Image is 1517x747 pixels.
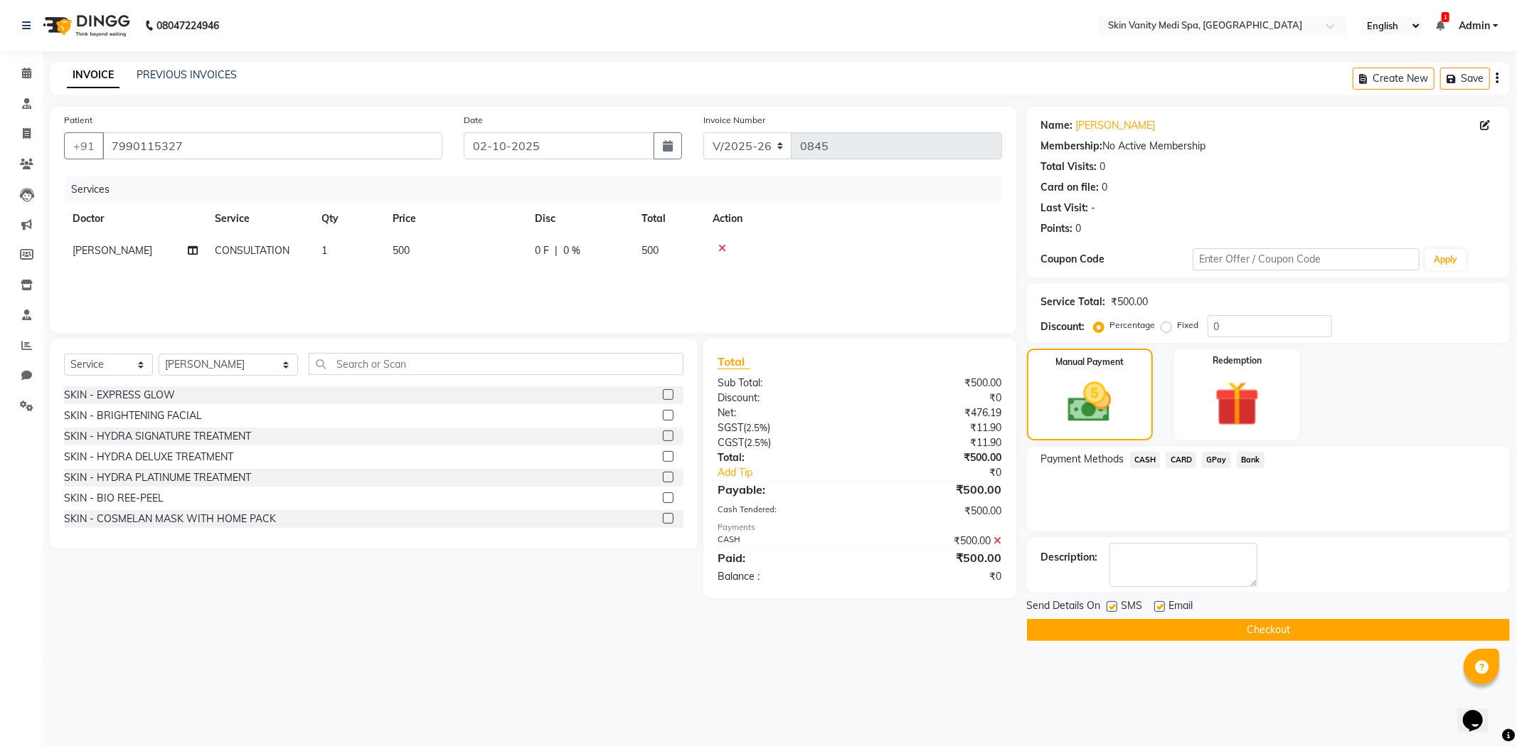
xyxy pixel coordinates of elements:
[703,114,765,127] label: Invoice Number
[1055,356,1124,369] label: Manual Payment
[1201,376,1274,432] img: _gift.svg
[860,504,1013,519] div: ₹500.00
[464,114,483,127] label: Date
[707,504,860,519] div: Cash Tendered:
[555,243,558,258] span: |
[313,203,384,235] th: Qty
[137,68,237,81] a: PREVIOUS INVOICES
[1041,452,1124,467] span: Payment Methods
[1442,12,1449,22] span: 1
[860,481,1013,498] div: ₹500.00
[707,435,860,450] div: ( )
[860,534,1013,549] div: ₹500.00
[885,465,1013,480] div: ₹0
[1027,619,1510,641] button: Checkout
[64,470,251,485] div: SKIN - HYDRA PLATINUME TREATMENT
[1041,159,1097,174] div: Total Visits:
[1100,159,1106,174] div: 0
[1041,139,1103,154] div: Membership:
[1237,452,1265,468] span: Bank
[65,176,1013,203] div: Services
[707,569,860,584] div: Balance :
[309,353,683,375] input: Search or Scan
[67,63,119,88] a: INVOICE
[73,244,152,257] span: [PERSON_NAME]
[707,376,860,391] div: Sub Total:
[1110,319,1156,332] label: Percentage
[707,450,860,465] div: Total:
[156,6,219,46] b: 08047224946
[707,534,860,549] div: CASH
[860,435,1013,450] div: ₹11.90
[860,376,1013,391] div: ₹500.00
[1041,319,1085,334] div: Discount:
[707,391,860,406] div: Discount:
[860,450,1013,465] div: ₹500.00
[1041,221,1073,236] div: Points:
[535,243,549,258] span: 0 F
[707,420,860,435] div: ( )
[718,521,1002,534] div: Payments
[1076,221,1082,236] div: 0
[1122,598,1143,616] span: SMS
[1202,452,1231,468] span: GPay
[860,391,1013,406] div: ₹0
[1457,690,1503,733] iframe: chat widget
[64,114,92,127] label: Patient
[1112,295,1149,309] div: ₹500.00
[1041,139,1496,154] div: No Active Membership
[1193,248,1420,270] input: Enter Offer / Coupon Code
[36,6,134,46] img: logo
[1041,550,1098,565] div: Description:
[526,203,633,235] th: Disc
[1041,118,1073,133] div: Name:
[1353,68,1435,90] button: Create New
[64,388,175,403] div: SKIN - EXPRESS GLOW
[1436,19,1444,32] a: 1
[64,491,164,506] div: SKIN - BIO REE-PEEL
[704,203,1002,235] th: Action
[64,203,206,235] th: Doctor
[64,132,104,159] button: +91
[1169,598,1193,616] span: Email
[206,203,313,235] th: Service
[707,406,860,420] div: Net:
[860,549,1013,566] div: ₹500.00
[746,422,767,433] span: 2.5%
[747,437,768,448] span: 2.5%
[1076,118,1156,133] a: [PERSON_NAME]
[642,244,659,257] span: 500
[393,244,410,257] span: 500
[1213,354,1262,367] label: Redemption
[1130,452,1161,468] span: CASH
[321,244,327,257] span: 1
[1092,201,1096,216] div: -
[707,481,860,498] div: Payable:
[1041,201,1089,216] div: Last Visit:
[1166,452,1196,468] span: CARD
[1041,180,1100,195] div: Card on file:
[1027,598,1101,616] span: Send Details On
[860,420,1013,435] div: ₹11.90
[1041,295,1106,309] div: Service Total:
[215,244,289,257] span: CONSULTATION
[64,408,202,423] div: SKIN - BRIGHTENING FACIAL
[102,132,442,159] input: Search by Name/Mobile/Email/Code
[860,406,1013,420] div: ₹476.19
[1425,249,1466,270] button: Apply
[860,569,1013,584] div: ₹0
[707,465,885,480] a: Add Tip
[1102,180,1108,195] div: 0
[64,512,276,526] div: SKIN - COSMELAN MASK WITH HOME PACK
[64,429,251,444] div: SKIN - HYDRA SIGNATURE TREATMENT
[1178,319,1199,332] label: Fixed
[64,450,233,465] div: SKIN - HYDRA DELUXE TREATMENT
[384,203,526,235] th: Price
[563,243,580,258] span: 0 %
[718,436,744,449] span: CGST
[1054,377,1125,428] img: _cash.svg
[1041,252,1193,267] div: Coupon Code
[707,549,860,566] div: Paid:
[633,203,704,235] th: Total
[1440,68,1490,90] button: Save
